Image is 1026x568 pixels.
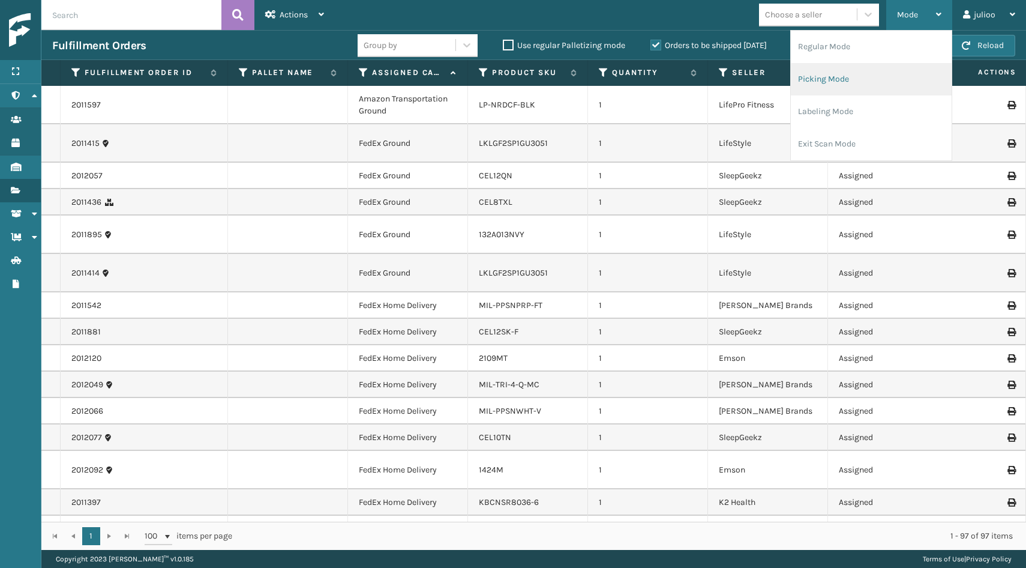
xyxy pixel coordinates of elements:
i: Print Label [1007,498,1015,507]
div: | [923,550,1012,568]
td: 1 [588,216,708,254]
td: FedEx Home Delivery [348,516,468,542]
a: 2011542 [71,300,101,312]
a: 2011415 [71,137,100,150]
a: CEL8TXL [479,197,512,207]
i: Print Label [1007,231,1015,239]
td: LifePro Fitness [708,86,828,124]
a: 2012049 [71,379,103,391]
td: Assigned [828,163,948,189]
div: 1 - 97 of 97 items [249,530,1013,542]
span: Actions [280,10,308,20]
label: Orders to be shipped [DATE] [650,40,767,50]
div: Group by [364,39,397,52]
li: Regular Mode [791,31,952,63]
a: LKLGF2SP1GU3051 [479,138,548,148]
li: Exit Scan Mode [791,128,952,160]
a: KBCNSR8036-6 [479,497,539,507]
td: FedEx Home Delivery [348,489,468,516]
a: 2012077 [71,432,102,444]
td: FedEx Ground [348,163,468,189]
i: Print Label [1007,407,1015,415]
span: Mode [897,10,918,20]
td: SleepGeekz [708,516,828,542]
td: 1 [588,124,708,163]
a: 2012057 [71,170,103,182]
td: FedEx Ground [348,124,468,163]
td: [PERSON_NAME] Brands [708,398,828,424]
td: Assigned [828,451,948,489]
td: 1 [588,372,708,398]
a: 2011436 [71,196,101,208]
td: Assigned [828,189,948,216]
td: 1 [588,189,708,216]
td: Assigned [828,516,948,542]
i: Print Label [1007,301,1015,310]
li: Labeling Mode [791,95,952,128]
a: 2109MT [479,353,508,363]
td: 1 [588,451,708,489]
a: 2011414 [71,267,100,279]
i: Print Label [1007,328,1015,336]
h3: Fulfillment Orders [52,38,146,53]
td: Emson [708,345,828,372]
i: Print Label [1007,101,1015,109]
td: FedEx Ground [348,254,468,292]
td: Emson [708,451,828,489]
td: FedEx Home Delivery [348,292,468,319]
td: 1 [588,345,708,372]
span: items per page [145,527,232,545]
td: FedEx Home Delivery [348,398,468,424]
label: Use regular Palletizing mode [503,40,625,50]
td: SleepGeekz [708,319,828,345]
td: Assigned [828,424,948,451]
td: Assigned [828,319,948,345]
div: Choose a seller [765,8,822,21]
a: Terms of Use [923,555,964,563]
span: Actions [940,62,1024,82]
a: CEL12SK-F [479,327,518,337]
td: FedEx Home Delivery [348,345,468,372]
label: Assigned Carrier Service [372,67,445,78]
i: Print Label [1007,269,1015,277]
img: logo [9,13,117,47]
td: SleepGeekz [708,189,828,216]
a: 2012092 [71,464,103,476]
i: Print Label [1007,466,1015,474]
a: MIL-PPSNWHT-V [479,406,541,416]
a: 2011597 [71,99,101,111]
a: 2012066 [71,405,103,417]
a: LKLGF2SP1GU3051 [479,268,548,278]
td: 1 [588,516,708,542]
td: 1 [588,254,708,292]
span: 100 [145,530,163,542]
td: LifeStyle [708,216,828,254]
td: 1 [588,489,708,516]
td: 1 [588,398,708,424]
label: Product SKU [492,67,565,78]
td: 1 [588,292,708,319]
td: Assigned [828,489,948,516]
a: 2011895 [71,229,102,241]
td: K2 Health [708,489,828,516]
td: 1 [588,424,708,451]
a: Privacy Policy [966,555,1012,563]
i: Print Label [1007,354,1015,363]
p: Copyright 2023 [PERSON_NAME]™ v 1.0.185 [56,550,194,568]
td: Assigned [828,216,948,254]
td: Amazon Transportation Ground [348,86,468,124]
a: 1424M [479,465,503,475]
a: 2011881 [71,326,101,338]
a: 1 [82,527,100,545]
i: Print Label [1007,139,1015,148]
td: LifeStyle [708,254,828,292]
label: Pallet Name [252,67,325,78]
td: SleepGeekz [708,424,828,451]
td: FedEx Ground [348,189,468,216]
td: FedEx Home Delivery [348,319,468,345]
td: FedEx Ground [348,216,468,254]
a: 2012120 [71,352,101,364]
td: Assigned [828,345,948,372]
td: SleepGeekz [708,163,828,189]
a: 2011397 [71,497,101,509]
